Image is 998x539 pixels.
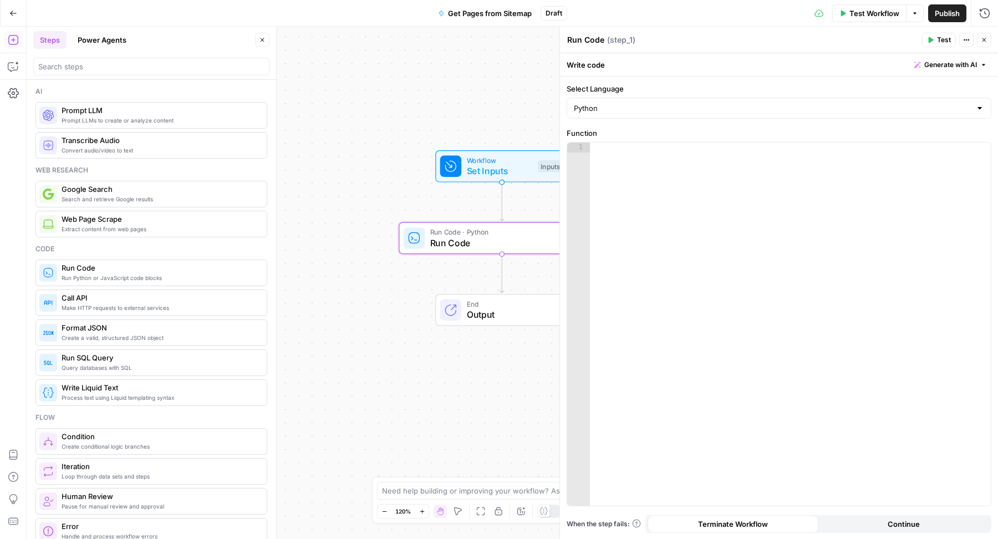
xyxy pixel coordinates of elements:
textarea: Run Code [567,34,604,45]
input: Python [574,103,971,114]
label: Select Language [567,83,991,94]
span: Transcribe Audio [62,135,258,146]
span: Convert audio/video to text [62,146,258,155]
button: Generate with AI [910,58,991,72]
span: Run Python or JavaScript code blocks [62,273,258,282]
span: Continue [888,518,920,530]
a: When the step fails: [567,519,641,529]
span: Call API [62,292,258,303]
span: Draft [546,8,562,18]
label: Function [567,128,991,139]
span: Format JSON [62,322,258,333]
div: Inputs [538,160,562,172]
button: Get Pages from Sitemap [431,4,538,22]
button: Steps [33,31,67,49]
span: Query databases with SQL [62,363,258,372]
span: Make HTTP requests to external services [62,303,258,312]
span: Error [62,521,258,532]
span: Test [937,35,951,45]
div: 1 [567,143,590,152]
div: Flow [35,413,267,423]
button: Continue [818,515,989,533]
input: Search steps [38,61,264,72]
span: Test Workflow [849,8,899,19]
span: 120% [395,507,411,516]
span: Pause for manual review and approval [62,502,258,511]
span: Condition [62,431,258,442]
span: Create a valid, structured JSON object [62,333,258,342]
span: Get Pages from Sitemap [448,8,532,19]
span: Workflow [467,155,533,165]
span: Terminate Workflow [698,518,768,530]
span: End [467,299,557,309]
span: Iteration [62,461,258,472]
button: Test Workflow [832,4,906,22]
span: Run Code [62,262,258,273]
div: Write code [560,53,998,76]
g: Edge from step_1 to end [500,253,504,293]
div: Code [35,244,267,254]
span: Loop through data sets and steps [62,472,258,481]
button: Publish [928,4,966,22]
div: EndOutput [399,294,605,326]
span: Human Review [62,491,258,502]
button: Power Agents [71,31,133,49]
span: ( step_1 ) [607,34,635,45]
span: Process text using Liquid templating syntax [62,393,258,402]
span: Create conditional logic branches [62,442,258,451]
span: Publish [935,8,960,19]
span: Prompt LLMs to create or analyze content [62,116,258,125]
div: Run Code · PythonRun CodeStep 1 [399,222,605,255]
div: Web research [35,165,267,175]
g: Edge from start to step_1 [500,182,504,221]
button: Test [922,33,956,47]
span: Extract content from web pages [62,225,258,233]
span: Output [467,308,557,321]
span: Run Code · Python [430,227,570,237]
div: WorkflowSet InputsInputs [399,150,605,182]
span: Prompt LLM [62,105,258,116]
span: Set Inputs [467,164,533,177]
span: Run SQL Query [62,352,258,363]
span: Run Code [430,236,570,250]
span: Generate with AI [924,60,977,70]
div: Ai [35,87,267,96]
span: Google Search [62,184,258,195]
span: Write Liquid Text [62,382,258,393]
span: Web Page Scrape [62,213,258,225]
span: Search and retrieve Google results [62,195,258,204]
